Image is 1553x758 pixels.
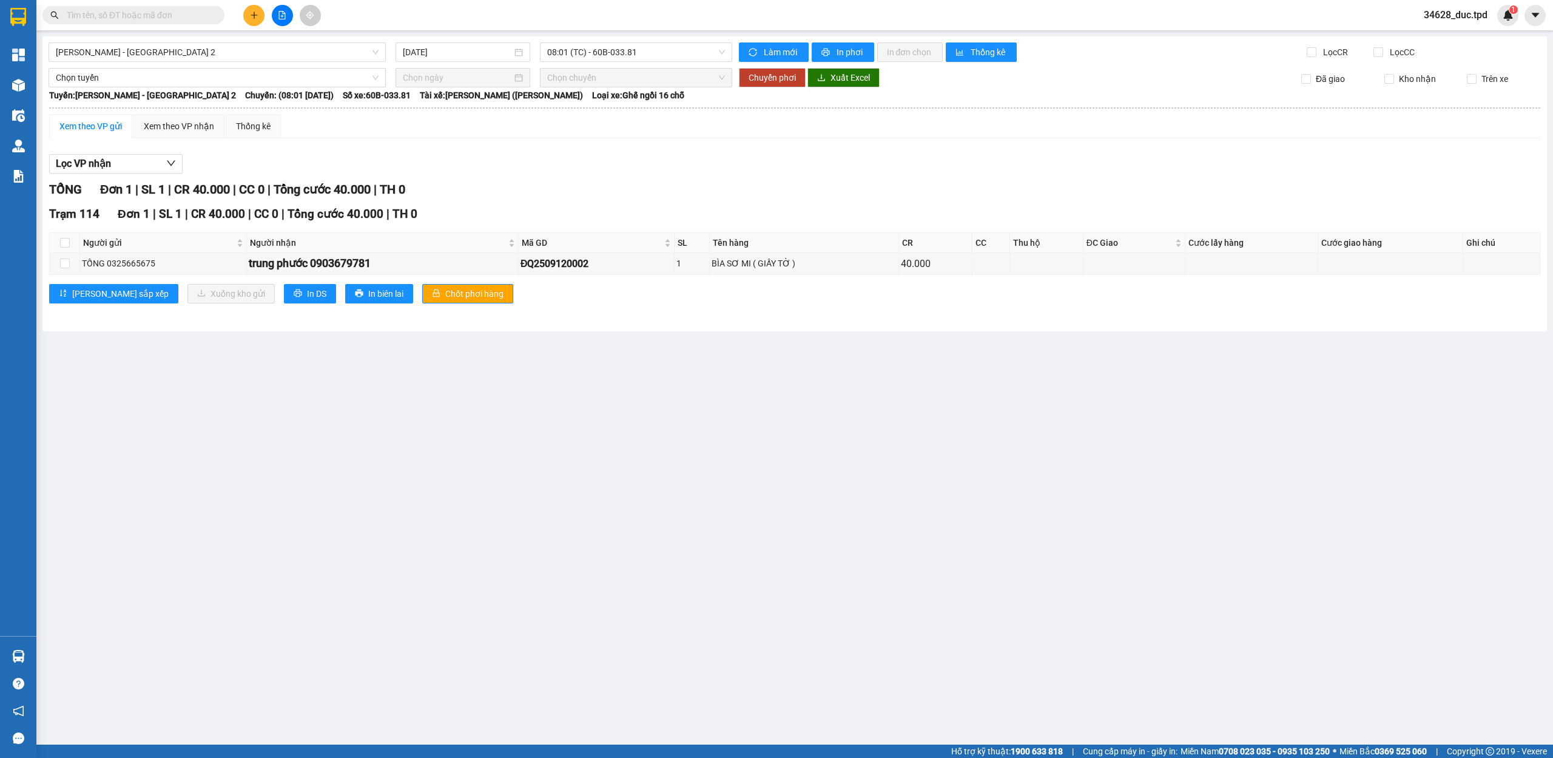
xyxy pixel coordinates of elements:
span: sync [749,48,759,58]
button: plus [243,5,264,26]
span: Kho nhận [1394,72,1441,86]
td: ĐQ2509120002 [519,253,675,274]
span: Chọn chuyến [547,69,726,87]
button: downloadXuống kho gửi [187,284,275,303]
span: Trên xe [1477,72,1513,86]
span: | [233,182,236,197]
span: In phơi [837,46,864,59]
span: TH 0 [392,207,417,221]
span: plus [250,11,258,19]
span: question-circle [13,678,24,689]
span: Miền Nam [1181,745,1330,758]
th: Thu hộ [1010,233,1083,253]
span: CR 40.000 [174,182,230,197]
span: SL 1 [141,182,165,197]
span: Số xe: 60B-033.81 [343,89,411,102]
span: | [1072,745,1074,758]
input: Tìm tên, số ĐT hoặc mã đơn [67,8,210,22]
b: Tuyến: [PERSON_NAME] - [GEOGRAPHIC_DATA] 2 [49,90,236,100]
div: ĐQ2509120002 [520,256,672,271]
div: 40.000 [901,256,969,271]
span: Đã giao [1311,72,1350,86]
span: | [135,182,138,197]
input: Chọn ngày [403,71,512,84]
span: sort-ascending [59,289,67,299]
span: message [13,733,24,744]
span: Đơn 1 [118,207,150,221]
span: 34628_duc.tpd [1414,7,1497,22]
span: Làm mới [764,46,799,59]
button: Lọc VP nhận [49,154,183,174]
span: printer [355,289,363,299]
span: | [374,182,377,197]
span: Lọc CR [1318,46,1350,59]
span: CC 0 [254,207,278,221]
button: file-add [272,5,293,26]
span: [PERSON_NAME] sắp xếp [72,287,169,300]
span: Tổng cước 40.000 [274,182,371,197]
button: bar-chartThống kê [946,42,1017,62]
span: Thống kê [971,46,1007,59]
button: printerIn phơi [812,42,874,62]
span: CC 0 [239,182,264,197]
span: | [386,207,389,221]
th: CR [899,233,972,253]
span: | [185,207,188,221]
div: trung phước 0903679781 [249,255,516,272]
span: | [168,182,171,197]
span: Mã GD [522,236,662,249]
th: Cước giao hàng [1318,233,1463,253]
span: | [248,207,251,221]
button: printerIn biên lai [345,284,413,303]
span: Xuất Excel [830,71,870,84]
span: Chốt phơi hàng [445,287,504,300]
span: 1 [1511,5,1515,14]
div: BÌA SƠ MI ( GIẤY TỜ ) [712,257,897,270]
strong: 0369 525 060 [1375,746,1427,756]
button: printerIn DS [284,284,336,303]
span: Đơn 1 [100,182,132,197]
span: notification [13,705,24,717]
img: logo-vxr [10,8,26,26]
button: In đơn chọn [877,42,943,62]
span: SL 1 [159,207,182,221]
span: In biên lai [368,287,403,300]
button: sort-ascending[PERSON_NAME] sắp xếp [49,284,178,303]
span: Người nhận [250,236,506,249]
span: down [166,158,176,168]
button: Chuyển phơi [739,68,806,87]
span: download [817,73,826,83]
span: Loại xe: Ghế ngồi 16 chỗ [592,89,684,102]
th: Tên hàng [710,233,899,253]
span: Người gửi [83,236,234,249]
span: Miền Bắc [1339,745,1427,758]
span: Cung cấp máy in - giấy in: [1083,745,1177,758]
span: search [50,11,59,19]
button: syncLàm mới [739,42,809,62]
div: 1 [676,257,707,270]
span: In DS [307,287,326,300]
span: Phương Lâm - Sài Gòn 2 [56,43,379,61]
img: dashboard-icon [12,49,25,61]
div: Xem theo VP nhận [144,120,214,133]
span: | [1436,745,1438,758]
th: SL [675,233,710,253]
button: aim [300,5,321,26]
span: | [281,207,285,221]
span: | [268,182,271,197]
span: copyright [1486,747,1494,756]
input: 12/09/2025 [403,46,512,59]
span: Chuyến: (08:01 [DATE]) [245,89,334,102]
span: Tổng cước 40.000 [288,207,383,221]
span: ĐC Giao [1086,236,1173,249]
span: printer [294,289,302,299]
sup: 1 [1509,5,1518,14]
th: Cước lấy hàng [1185,233,1318,253]
span: caret-down [1530,10,1541,21]
span: file-add [278,11,286,19]
strong: 1900 633 818 [1011,746,1063,756]
button: downloadXuất Excel [807,68,880,87]
th: CC [972,233,1010,253]
span: Hỗ trợ kỹ thuật: [951,745,1063,758]
button: lockChốt phơi hàng [422,284,513,303]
